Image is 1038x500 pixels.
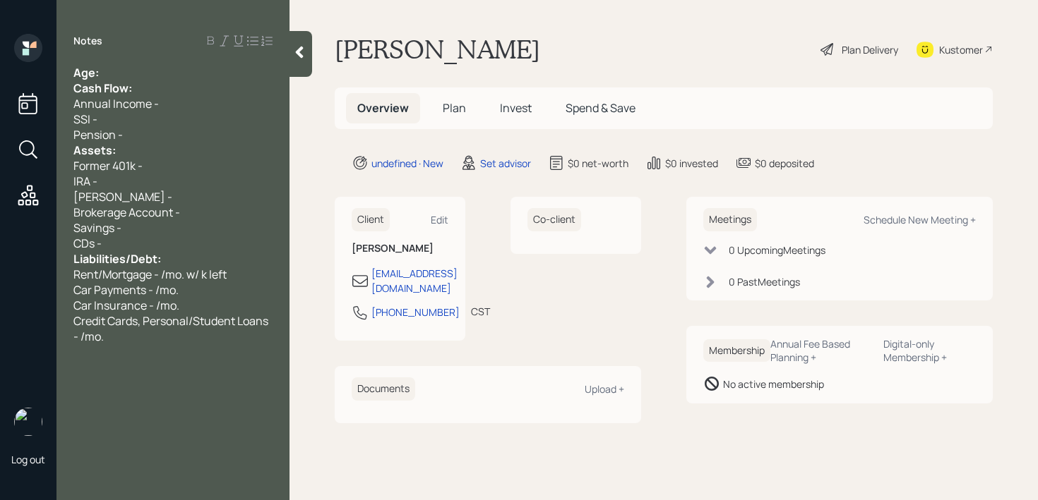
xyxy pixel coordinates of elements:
[73,127,123,142] span: Pension -
[73,251,161,267] span: Liabilities/Debt:
[568,156,628,171] div: $0 net-worth
[864,213,976,226] div: Schedule New Meeting +
[566,100,636,116] span: Spend & Save
[73,80,132,96] span: Cash Flow:
[73,220,121,236] span: Savings -
[352,377,415,401] h6: Documents
[73,142,116,158] span: Assets:
[73,65,99,80] span: Age:
[335,34,540,65] h1: [PERSON_NAME]
[723,377,824,391] div: No active membership
[500,100,532,116] span: Invest
[729,274,800,289] div: 0 Past Meeting s
[585,382,624,396] div: Upload +
[73,267,227,282] span: Rent/Mortgage - /mo. w/ k left
[73,189,172,205] span: [PERSON_NAME] -
[755,156,814,171] div: $0 deposited
[73,313,270,344] span: Credit Cards, Personal/Student Loans - /mo.
[443,100,466,116] span: Plan
[73,34,102,48] label: Notes
[73,158,143,173] span: Former 401k -
[73,282,179,298] span: Car Payments - /mo.
[939,42,983,57] div: Kustomer
[703,339,770,362] h6: Membership
[352,243,448,255] h6: [PERSON_NAME]
[357,100,409,116] span: Overview
[371,266,458,295] div: [EMAIL_ADDRESS][DOMAIN_NAME]
[73,96,159,111] span: Annual Income -
[371,305,460,319] div: [PHONE_NUMBER]
[73,298,179,313] span: Car Insurance - /mo.
[73,205,180,220] span: Brokerage Account -
[11,453,45,466] div: Log out
[431,213,448,226] div: Edit
[729,243,825,257] div: 0 Upcoming Meeting s
[527,208,581,231] h6: Co-client
[73,111,97,127] span: SSI -
[371,156,443,171] div: undefined · New
[73,173,97,189] span: IRA -
[73,236,102,251] span: CDs -
[842,42,898,57] div: Plan Delivery
[471,304,490,319] div: CST
[352,208,390,231] h6: Client
[770,337,872,364] div: Annual Fee Based Planning +
[703,208,757,231] h6: Meetings
[883,337,976,364] div: Digital-only Membership +
[665,156,718,171] div: $0 invested
[480,156,531,171] div: Set advisor
[14,408,42,436] img: retirable_logo.png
